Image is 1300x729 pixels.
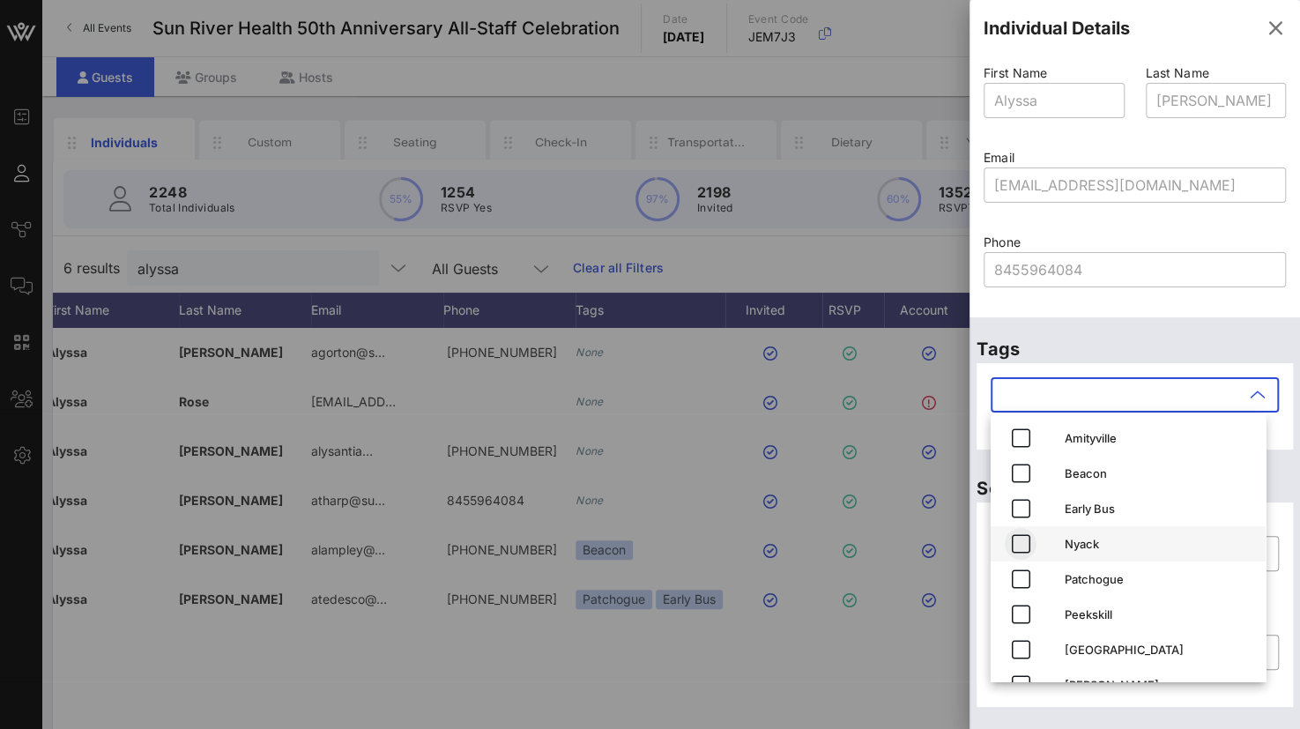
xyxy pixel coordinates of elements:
[1065,607,1252,621] div: Peekskill
[1065,678,1252,692] div: [PERSON_NAME]
[1065,572,1252,586] div: Patchogue
[984,148,1286,167] p: Email
[1065,431,1252,445] div: Amityville
[1065,537,1252,551] div: Nyack
[977,474,1293,502] p: Seating
[984,63,1125,83] p: First Name
[1065,502,1252,516] div: Early Bus
[1146,63,1287,83] p: Last Name
[984,233,1286,252] p: Phone
[1065,643,1252,657] div: [GEOGRAPHIC_DATA]
[977,335,1293,363] p: Tags
[1065,466,1252,480] div: Beacon
[984,15,1130,41] div: Individual Details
